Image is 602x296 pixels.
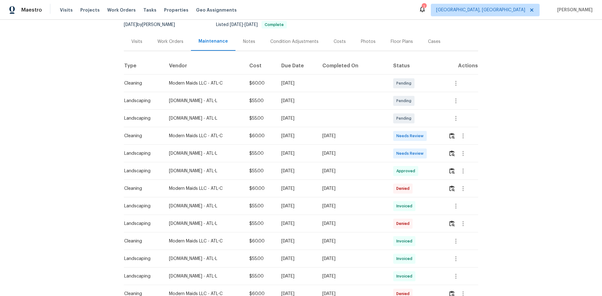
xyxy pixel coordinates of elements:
[396,221,412,227] span: Denied
[124,185,159,192] div: Cleaning
[245,23,258,27] span: [DATE]
[230,23,258,27] span: -
[169,133,239,139] div: Modern Maids LLC - ATL-C
[449,221,455,226] img: Review Icon
[124,133,159,139] div: Cleaning
[249,168,271,174] div: $55.00
[396,273,415,279] span: Invoiced
[396,98,414,104] span: Pending
[169,273,239,279] div: [DOMAIN_NAME] - ATL-L
[249,185,271,192] div: $60.00
[448,128,456,143] button: Review Icon
[124,256,159,262] div: Landscaping
[448,216,456,231] button: Review Icon
[169,221,239,227] div: [DOMAIN_NAME] - ATL-L
[281,98,312,104] div: [DATE]
[276,57,317,75] th: Due Date
[107,7,136,13] span: Work Orders
[281,238,312,244] div: [DATE]
[396,168,418,174] span: Approved
[281,150,312,157] div: [DATE]
[396,256,415,262] span: Invoiced
[449,133,455,139] img: Review Icon
[448,146,456,161] button: Review Icon
[361,39,376,45] div: Photos
[249,115,271,122] div: $55.00
[169,150,239,157] div: [DOMAIN_NAME] - ATL-L
[249,238,271,244] div: $60.00
[443,57,478,75] th: Actions
[249,80,271,86] div: $60.00
[169,256,239,262] div: [DOMAIN_NAME] - ATL-L
[396,185,412,192] span: Denied
[322,238,383,244] div: [DATE]
[322,133,383,139] div: [DATE]
[124,80,159,86] div: Cleaning
[322,150,383,157] div: [DATE]
[449,168,455,174] img: Review Icon
[249,203,271,209] div: $55.00
[448,181,456,196] button: Review Icon
[281,115,312,122] div: [DATE]
[124,98,159,104] div: Landscaping
[281,80,312,86] div: [DATE]
[448,164,456,179] button: Review Icon
[249,98,271,104] div: $55.00
[124,168,159,174] div: Landscaping
[449,185,455,191] img: Review Icon
[396,115,414,122] span: Pending
[281,133,312,139] div: [DATE]
[244,57,276,75] th: Cost
[164,7,188,13] span: Properties
[230,23,243,27] span: [DATE]
[270,39,319,45] div: Condition Adjustments
[317,57,388,75] th: Completed On
[391,39,413,45] div: Floor Plans
[169,168,239,174] div: [DOMAIN_NAME] - ATL-L
[216,23,287,27] span: Listed
[334,39,346,45] div: Costs
[249,273,271,279] div: $55.00
[157,39,183,45] div: Work Orders
[131,39,142,45] div: Visits
[396,238,415,244] span: Invoiced
[21,7,42,13] span: Maestro
[169,238,239,244] div: Modern Maids LLC - ATL-C
[281,221,312,227] div: [DATE]
[262,23,286,27] span: Complete
[124,273,159,279] div: Landscaping
[169,185,239,192] div: Modern Maids LLC - ATL-C
[124,21,182,29] div: by [PERSON_NAME]
[396,203,415,209] span: Invoiced
[80,7,100,13] span: Projects
[124,150,159,157] div: Landscaping
[388,57,443,75] th: Status
[164,57,244,75] th: Vendor
[281,168,312,174] div: [DATE]
[124,23,137,27] span: [DATE]
[169,203,239,209] div: [DOMAIN_NAME] - ATL-L
[196,7,237,13] span: Geo Assignments
[169,80,239,86] div: Modern Maids LLC - ATL-C
[243,39,255,45] div: Notes
[169,98,239,104] div: [DOMAIN_NAME] - ATL-L
[281,273,312,279] div: [DATE]
[124,115,159,122] div: Landscaping
[555,7,593,13] span: [PERSON_NAME]
[322,168,383,174] div: [DATE]
[322,221,383,227] div: [DATE]
[436,7,525,13] span: [GEOGRAPHIC_DATA], [GEOGRAPHIC_DATA]
[249,256,271,262] div: $55.00
[60,7,73,13] span: Visits
[281,256,312,262] div: [DATE]
[249,150,271,157] div: $55.00
[322,203,383,209] div: [DATE]
[396,80,414,86] span: Pending
[322,256,383,262] div: [DATE]
[198,38,228,44] div: Maintenance
[143,8,156,12] span: Tasks
[281,185,312,192] div: [DATE]
[322,273,383,279] div: [DATE]
[422,4,426,10] div: 1
[396,133,426,139] span: Needs Review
